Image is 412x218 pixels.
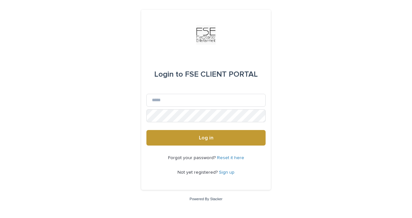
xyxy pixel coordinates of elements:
a: Sign up [219,170,235,175]
span: Not yet registered? [177,170,219,175]
div: FSE CLIENT PORTAL [154,65,258,83]
span: Log in [199,135,213,140]
a: Reset it here [217,156,244,160]
span: Forgot your password? [168,156,217,160]
a: Powered By Stacker [189,197,222,201]
span: Login to [154,71,183,78]
img: Km9EesSdRbS9ajqhBzyo [196,25,216,45]
button: Log in [146,130,266,146]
